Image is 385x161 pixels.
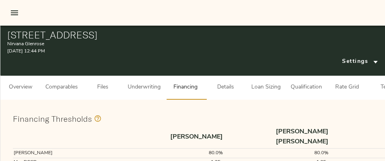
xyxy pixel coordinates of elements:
[291,83,322,93] span: Qualification
[342,57,378,67] span: Settings
[5,3,24,22] button: open drawer
[251,83,281,93] span: Loan Sizing
[13,114,92,123] h3: Financing Thresholds
[119,132,223,143] h6: [PERSON_NAME]
[88,83,118,93] span: Files
[210,83,241,93] span: Details
[13,149,118,158] td: [PERSON_NAME]
[45,83,78,93] span: Comparables
[5,83,36,93] span: Overview
[332,83,362,93] span: Rate Grid
[170,83,201,93] span: Financing
[225,127,328,147] h6: [PERSON_NAME] [PERSON_NAME]
[92,114,102,123] svg: Each market has a predefined leverage and DSCR (debt service coverage ratio) limit. Know how much...
[128,83,161,93] span: Underwriting
[224,149,329,158] td: 80.0%
[118,149,224,158] td: 80.0%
